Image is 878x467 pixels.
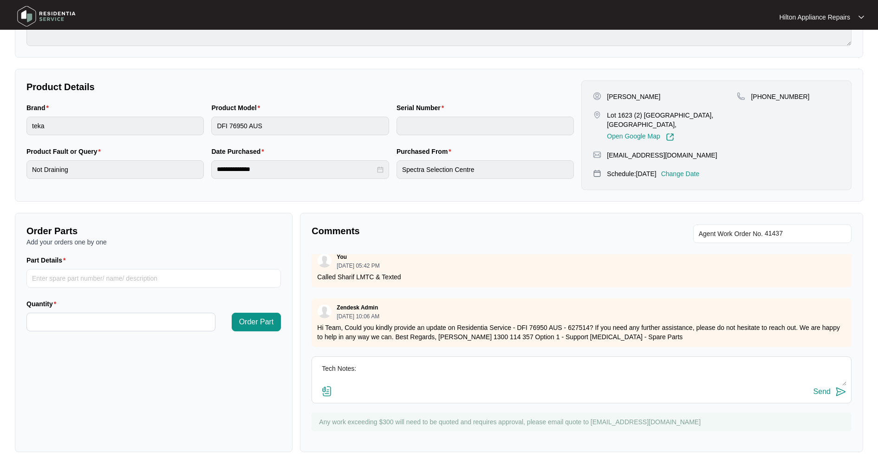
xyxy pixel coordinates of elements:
[337,304,378,311] p: Zendesk Admin
[319,417,847,427] p: Any work exceeding $300 will need to be quoted and requires approval, please email quote to [EMAI...
[239,316,274,328] span: Order Part
[607,151,717,160] p: [EMAIL_ADDRESS][DOMAIN_NAME]
[593,151,601,159] img: map-pin
[813,386,846,398] button: Send
[26,224,281,237] p: Order Parts
[317,323,846,342] p: Hi Team, Could you kindly provide an update on Residentia Service - DFI 76950 AUS - 627514? If yo...
[318,254,332,268] img: user.svg
[607,92,660,101] p: [PERSON_NAME]
[607,169,656,178] p: Schedule: [DATE]
[661,169,700,178] p: Change Date
[217,164,375,174] input: Date Purchased
[666,133,674,141] img: Link-External
[397,117,574,135] input: Serial Number
[813,388,831,396] div: Send
[26,117,204,135] input: Brand
[607,133,674,141] a: Open Google Map
[211,103,264,112] label: Product Model
[337,263,379,269] p: [DATE] 05:42 PM
[593,92,601,100] img: user-pin
[607,111,737,129] p: Lot 1623 (2) [GEOGRAPHIC_DATA], [GEOGRAPHIC_DATA],
[593,111,601,119] img: map-pin
[26,237,281,247] p: Add your orders one by one
[765,228,846,239] input: Add Agent Work Order No.
[211,117,389,135] input: Product Model
[26,269,281,288] input: Part Details
[317,272,846,282] p: Called Sharif LMTC & Texted
[14,2,79,30] img: residentia service logo
[27,313,215,331] input: Quantity
[317,362,846,386] textarea: Tech Notes:
[26,103,52,112] label: Brand
[337,314,379,319] p: [DATE] 10:06 AM
[858,15,864,20] img: dropdown arrow
[312,224,575,237] p: Comments
[737,92,745,100] img: map-pin
[26,299,60,309] label: Quantity
[593,169,601,178] img: map-pin
[232,313,281,331] button: Order Part
[337,253,347,261] p: You
[751,92,809,101] p: [PHONE_NUMBER]
[26,256,70,265] label: Part Details
[779,13,850,22] p: Hilton Appliance Repairs
[397,103,448,112] label: Serial Number
[397,147,455,156] label: Purchased From
[835,386,846,397] img: send-icon.svg
[397,160,574,179] input: Purchased From
[321,386,332,397] img: file-attachment-doc.svg
[26,80,574,93] p: Product Details
[318,304,332,318] img: user.svg
[211,147,267,156] label: Date Purchased
[699,228,763,239] span: Agent Work Order No.
[26,160,204,179] input: Product Fault or Query
[26,147,104,156] label: Product Fault or Query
